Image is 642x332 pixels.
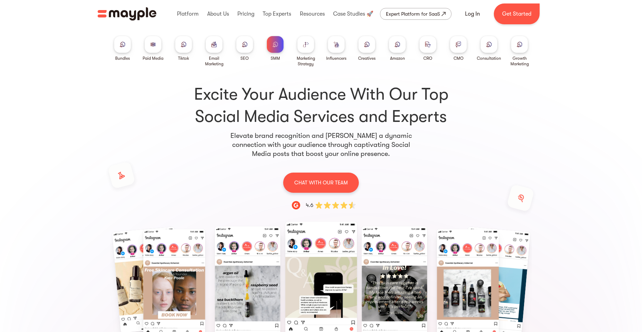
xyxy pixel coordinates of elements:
[283,172,359,193] a: CHAT WITH OUR TEAM
[114,36,131,61] a: Bundles
[229,131,413,158] p: Elevate brand recognition and [PERSON_NAME] a dynamic connection with your audience through capti...
[477,56,501,61] div: Consultation
[175,36,192,61] a: Tiktok
[454,56,464,61] div: CMO
[420,36,436,61] a: CRO
[390,56,405,61] div: Amazon
[178,56,189,61] div: Tiktok
[267,36,284,61] a: SMM
[143,56,163,61] div: Paid Media
[507,36,532,67] a: Growth Marketing
[236,3,256,25] div: Pricing
[236,36,253,61] a: SEO
[143,36,163,61] a: Paid Media
[290,229,352,331] div: 1 / 11
[98,7,157,20] img: Mayple logo
[423,56,432,61] div: CRO
[261,3,293,25] div: Top Experts
[294,178,348,187] p: CHAT WITH OUR TEAM
[98,7,157,20] a: home
[298,3,327,25] div: Resources
[202,56,227,67] div: Email Marketing
[293,36,318,67] a: Marketing Strategy
[380,8,451,20] a: Expert Platform for SaaS
[326,56,346,61] div: Influencers
[110,83,532,128] h1: Excite Your Audience With Our Top Social Media Services and Experts
[70,229,132,330] div: 9 / 11
[450,36,467,61] a: CMO
[202,36,227,67] a: Email Marketing
[271,56,280,61] div: SMM
[205,3,231,25] div: About Us
[494,3,540,24] a: Get Started
[507,56,532,67] div: Growth Marketing
[358,36,375,61] a: Creatives
[389,36,406,61] a: Amazon
[293,56,318,67] div: Marketing Strategy
[477,36,501,61] a: Consultation
[115,56,130,61] div: Bundles
[306,201,313,209] div: 4.6
[386,10,440,18] div: Expert Platform for SaaS
[240,56,249,61] div: SEO
[175,3,200,25] div: Platform
[358,56,375,61] div: Creatives
[326,36,346,61] a: Influencers
[457,6,488,22] a: Log In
